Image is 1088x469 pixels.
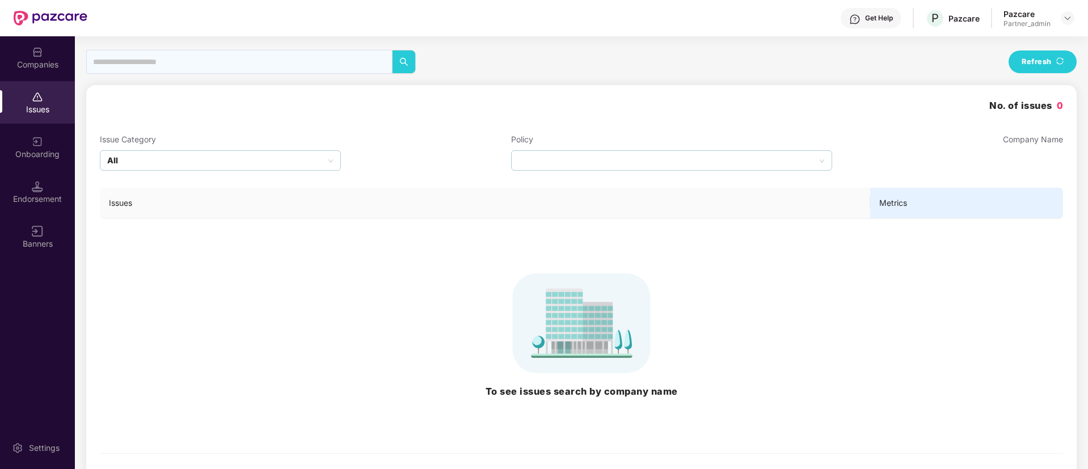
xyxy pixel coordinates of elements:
span: down [819,158,825,164]
div: Partner_admin [1003,19,1051,28]
span: 0 [1057,100,1064,111]
h3: To see issues search by company name [109,385,1054,399]
div: Settings [26,442,63,454]
b: All [107,154,118,167]
div: Company Name [1003,133,1063,146]
h3: No. of issues [989,99,1063,113]
div: Issue Category [100,133,341,146]
img: svg+xml;base64,PHN2ZyB3aWR0aD0iMTQuNSIgaGVpZ2h0PSIxNC41IiB2aWV3Qm94PSIwIDAgMTYgMTYiIGZpbGw9Im5vbm... [32,181,43,192]
div: Pazcare [1003,9,1051,19]
th: Issues [100,188,870,219]
img: New Pazcare Logo [14,11,87,26]
img: svg+xml;base64,PHN2ZyB4bWxucz0iaHR0cDovL3d3dy53My5vcmcvMjAwMC9zdmciIHhtbG5zOnhsaW5rPSJodHRwOi8vd3... [109,273,1054,373]
span: sync [1056,57,1064,66]
div: Get Help [865,14,893,23]
img: svg+xml;base64,PHN2ZyBpZD0iU2V0dGluZy0yMHgyMCIgeG1sbnM9Imh0dHA6Ly93d3cudzMub3JnLzIwMDAvc3ZnIiB3aW... [12,442,23,454]
img: svg+xml;base64,PHN2ZyBpZD0iRHJvcGRvd24tMzJ4MzIiIHhtbG5zPSJodHRwOi8vd3d3LnczLm9yZy8yMDAwL3N2ZyIgd2... [1063,14,1072,23]
div: Pazcare [948,13,980,24]
img: svg+xml;base64,PHN2ZyBpZD0iSXNzdWVzX2Rpc2FibGVkIiB4bWxucz0iaHR0cDovL3d3dy53My5vcmcvMjAwMC9zdmciIH... [32,91,43,103]
div: Policy [511,133,832,146]
img: svg+xml;base64,PHN2ZyB3aWR0aD0iMTYiIGhlaWdodD0iMTYiIHZpZXdCb3g9IjAgMCAxNiAxNiIgZmlsbD0ibm9uZSIgeG... [32,226,43,237]
span: Metrics [879,197,1054,209]
img: svg+xml;base64,PHN2ZyBpZD0iSGVscC0zMngzMiIgeG1sbnM9Imh0dHA6Ly93d3cudzMub3JnLzIwMDAvc3ZnIiB3aWR0aD... [849,14,861,25]
span: P [931,11,939,25]
span: Refresh [1022,56,1052,67]
span: down [328,158,334,164]
button: Refreshsync [1009,50,1077,73]
span: search [393,57,415,66]
button: search [392,50,416,74]
img: svg+xml;base64,PHN2ZyB3aWR0aD0iMjAiIGhlaWdodD0iMjAiIHZpZXdCb3g9IjAgMCAyMCAyMCIgZmlsbD0ibm9uZSIgeG... [32,136,43,147]
img: svg+xml;base64,PHN2ZyBpZD0iQ29tcGFuaWVzIiB4bWxucz0iaHR0cDovL3d3dy53My5vcmcvMjAwMC9zdmciIHdpZHRoPS... [32,47,43,58]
